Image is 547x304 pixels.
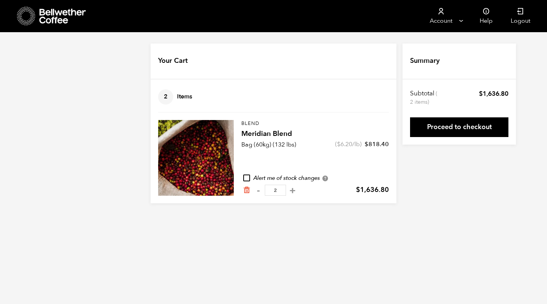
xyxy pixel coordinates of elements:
[410,117,508,137] a: Proceed to checkout
[288,187,297,194] button: +
[410,89,438,106] th: Subtotal
[243,186,250,194] a: Remove from cart
[479,89,483,98] span: $
[158,89,173,104] span: 2
[337,140,352,148] bdi: 6.20
[241,174,389,182] div: Alert me of stock changes
[241,120,389,128] p: Blend
[241,129,389,139] h4: Meridian Blend
[356,185,360,195] span: $
[253,187,263,194] button: -
[241,140,296,149] p: Bag (60kg) (132 lbs)
[158,56,188,66] h4: Your Cart
[265,185,286,196] input: Qty
[365,140,368,148] span: $
[356,185,389,195] bdi: 1,636.80
[337,140,340,148] span: $
[335,140,362,148] span: ( /lb)
[365,140,389,148] bdi: 818.40
[479,89,508,98] bdi: 1,636.80
[410,56,440,66] h4: Summary
[158,89,192,104] h4: Items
